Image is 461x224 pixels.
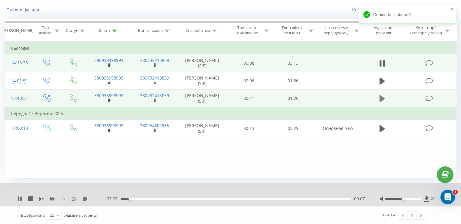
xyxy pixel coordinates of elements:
[94,93,123,98] a: 380938998993
[271,90,315,107] td: 01:20
[227,90,271,107] td: 00:11
[105,196,121,202] span: - 03:05
[407,211,416,219] a: 1
[453,190,458,195] span: 1
[271,72,315,90] td: 01:36
[178,120,227,137] td: [PERSON_NAME] (SIP)
[11,93,27,104] div: 13:40:31
[178,90,227,107] td: [PERSON_NAME] (SIP)
[140,93,169,98] a: 380732413839
[129,198,131,200] div: Accessibility label
[5,107,456,120] td: Середа, 17 Вересня 2025
[450,7,454,12] button: close
[94,75,123,81] a: 380938998993
[440,190,455,204] iframe: Intercom live chat
[140,75,169,81] a: 380732413839
[408,25,443,36] div: Коментар/категорія дзвінка
[11,122,27,134] div: 17:08:13
[271,120,315,137] td: 03:29
[94,57,123,63] a: 380938998993
[382,212,395,218] div: 1 - 4 з 4
[21,212,45,218] span: Відображати
[227,120,271,137] td: 00:13
[5,42,456,54] td: Сьогодні
[99,28,110,33] div: Клієнт
[63,212,97,218] span: рядків на сторінці
[38,25,52,36] div: Тип дзвінка
[94,123,123,128] a: 380938998993
[3,28,33,33] div: [PERSON_NAME]
[276,25,307,36] div: Тривалість розмови
[354,196,365,202] span: 00:07
[66,28,78,33] div: Статус
[140,57,169,63] a: 380732413839
[185,28,210,33] div: Співробітник
[11,75,27,87] div: 14:01:51
[271,54,315,72] td: 03:13
[315,120,361,137] td: Основная new
[359,5,456,24] div: Copied to clipboard!
[402,198,404,200] div: Accessibility label
[61,196,65,202] span: 1 x
[227,54,271,72] td: 00:08
[138,28,163,33] div: Бізнес номер
[366,25,402,36] div: Аудіозапис розмови
[178,72,227,90] td: [PERSON_NAME] (SIP)
[352,7,456,12] a: Коли дані можуть відрізнятися вiд інших систем
[178,54,227,72] td: [PERSON_NAME] (SIP)
[11,57,27,69] div: 14:13:35
[49,212,54,218] div: 25
[140,123,169,128] a: 380964802965
[5,7,42,12] button: Скинути фільтри
[227,72,271,90] td: 00:06
[321,25,352,36] div: Назва схеми переадресації
[232,25,263,36] div: Тривалість очікування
